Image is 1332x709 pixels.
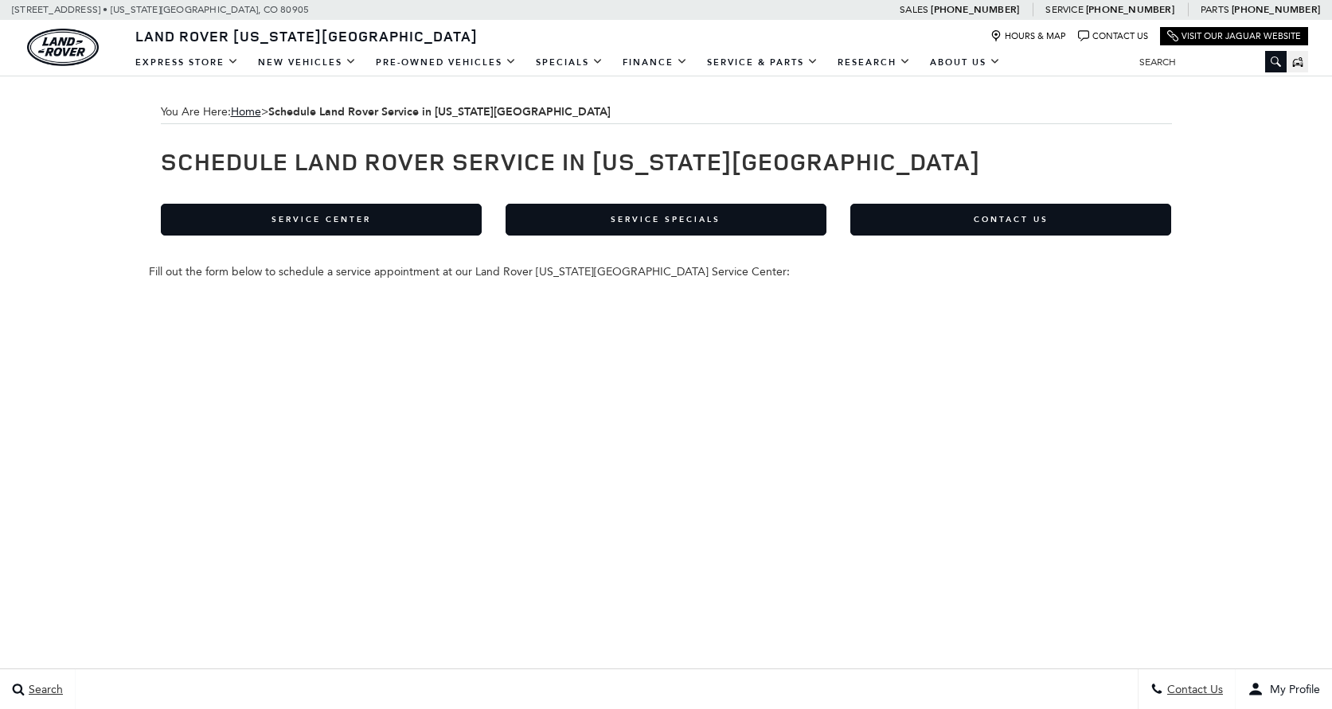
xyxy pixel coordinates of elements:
[990,30,1066,42] a: Hours & Map
[248,49,366,76] a: New Vehicles
[27,29,99,66] a: land-rover
[161,100,1172,124] div: Breadcrumbs
[697,49,828,76] a: Service & Parts
[149,265,1184,279] div: Fill out the form below to schedule a service appointment at our Land Rover [US_STATE][GEOGRAPHIC...
[850,204,1171,236] a: Contact Us
[126,49,248,76] a: EXPRESS STORE
[828,49,920,76] a: Research
[126,26,487,45] a: Land Rover [US_STATE][GEOGRAPHIC_DATA]
[1045,4,1083,15] span: Service
[268,104,611,119] strong: Schedule Land Rover Service in [US_STATE][GEOGRAPHIC_DATA]
[161,100,1172,124] span: You Are Here:
[1201,4,1229,15] span: Parts
[1236,669,1332,709] button: user-profile-menu
[900,4,928,15] span: Sales
[231,105,611,119] span: >
[366,49,526,76] a: Pre-Owned Vehicles
[27,29,99,66] img: Land Rover
[1078,30,1148,42] a: Contact Us
[1264,683,1320,696] span: My Profile
[231,105,261,119] a: Home
[161,204,482,236] a: Service Center
[931,3,1019,16] a: [PHONE_NUMBER]
[135,26,478,45] span: Land Rover [US_STATE][GEOGRAPHIC_DATA]
[613,49,697,76] a: Finance
[1127,53,1287,72] input: Search
[1167,30,1301,42] a: Visit Our Jaguar Website
[161,148,1172,174] h1: Schedule Land Rover Service in [US_STATE][GEOGRAPHIC_DATA]
[920,49,1010,76] a: About Us
[1232,3,1320,16] a: [PHONE_NUMBER]
[12,4,309,15] a: [STREET_ADDRESS] • [US_STATE][GEOGRAPHIC_DATA], CO 80905
[25,683,63,696] span: Search
[526,49,613,76] a: Specials
[126,49,1010,76] nav: Main Navigation
[1163,683,1223,696] span: Contact Us
[1086,3,1174,16] a: [PHONE_NUMBER]
[506,204,826,236] a: Service Specials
